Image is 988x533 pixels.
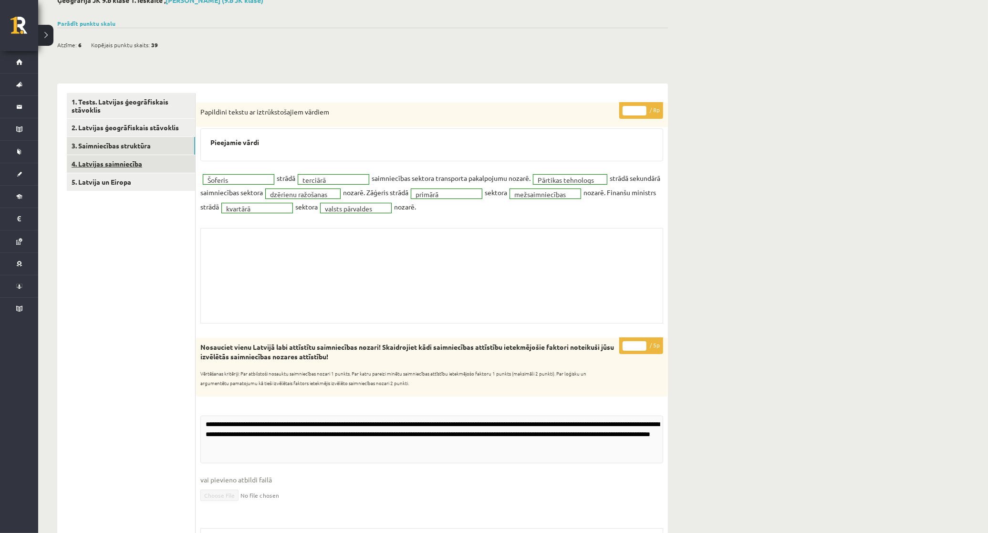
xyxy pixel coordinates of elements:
a: 2. Latvijas ģeogrāfiskais stāvoklis [67,119,195,136]
span: mežsaimniecības [514,189,568,199]
p: / 8p [619,102,663,119]
span: 6 [78,38,82,52]
a: Šoferis [203,175,274,184]
span: primārā [416,189,469,199]
a: mežsaimniecības [510,189,581,199]
a: kvartārā [222,203,292,213]
a: dzērienu ražošanas [266,189,340,199]
a: Pārtikas tehnologs [533,175,607,184]
h3: Pieejamie vārdi [210,138,653,146]
span: Kopējais punktu skaits: [91,38,150,52]
span: Pārtikas tehnologs [538,175,594,185]
a: Rīgas 1. Tālmācības vidusskola [10,17,38,41]
span: vai pievieno atbildi failā [200,475,663,485]
span: dzērienu ražošanas [270,189,327,199]
p: Papildini tekstu ar iztrūkstošajiem vārdiem [200,107,615,117]
span: Šoferis [208,175,261,185]
fieldset: strādā saimniecības sektora transporta pakalpojumu nozarē. strādā sekundārā saimniecības sektora ... [200,171,663,214]
a: 5. Latvija un Eiropa [67,173,195,191]
a: Parādīt punktu skalu [57,20,115,27]
sub: Vērtēšanas kritēriji: Par atbilstoši nosauktu saimniecības nozari 1 punkts. Par katru pareizi min... [200,370,586,387]
span: Atzīme: [57,38,77,52]
a: primārā [411,189,482,199]
a: valsts pārvaldes [321,203,391,213]
span: 39 [151,38,158,52]
p: / 5p [619,337,663,354]
span: terciārā [302,175,356,185]
strong: Nosauciet vienu Latvijā labi attīstītu saimniecības nozari! Skaidrojiet kādi saimniecības attīstī... [200,343,614,361]
a: 4. Latvijas saimniecība [67,155,195,173]
a: 3. Saimniecības struktūra [67,137,195,155]
span: kvartārā [226,204,280,213]
a: 1. Tests. Latvijas ģeogrāfiskais stāvoklis [67,93,195,119]
span: valsts pārvaldes [325,204,378,213]
a: terciārā [298,175,369,184]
